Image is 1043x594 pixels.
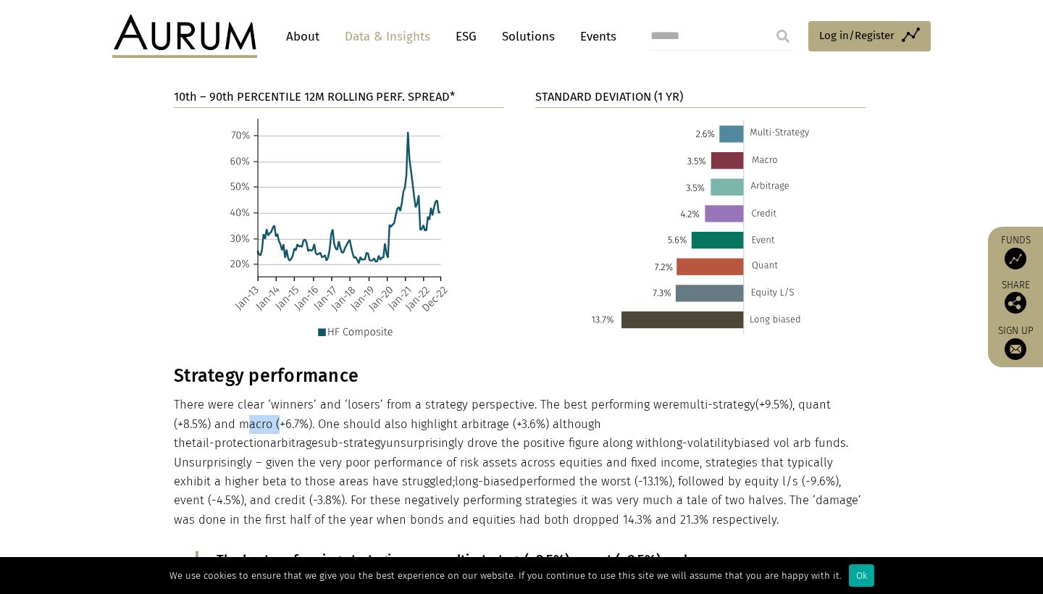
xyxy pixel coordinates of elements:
strong: 10th – 90th PERCENTILE 12M ROLLING PERF. SPREAD* [174,90,455,104]
span: multi-strategy [679,398,755,411]
a: Log in/Register [808,21,931,51]
strong: STANDARD DEVIATION (1 YR) [535,90,683,104]
input: Submit [768,22,797,51]
a: Solutions [495,23,562,50]
span: multi-strategy [437,552,524,568]
span: long-biased [455,474,519,488]
div: Share [995,280,1036,314]
span: sub-strategy [318,436,386,450]
h3: Strategy performance [174,365,866,387]
img: Aurum [112,14,257,58]
div: Ok [849,564,874,587]
img: Access Funds [1005,248,1026,269]
a: About [279,23,327,50]
span: long-volatility [659,436,734,450]
span: Log in/Register [819,27,895,44]
span: tail-protection [192,436,270,450]
a: Events [573,23,616,50]
a: Funds [995,234,1036,269]
p: There were clear ‘winners’ and ‘losers’ from a strategy perspective. The best performing were (+9... [174,396,866,530]
a: Sign up [995,325,1036,360]
img: Sign up to our newsletter [1005,338,1026,360]
img: Share this post [1005,292,1026,314]
a: Data & Insights [338,23,437,50]
a: ESG [448,23,484,50]
p: The best performing strategies were (+9.5%), quant (+8.5%) and macro (+6.7%). funds delivered pos... [217,551,826,589]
